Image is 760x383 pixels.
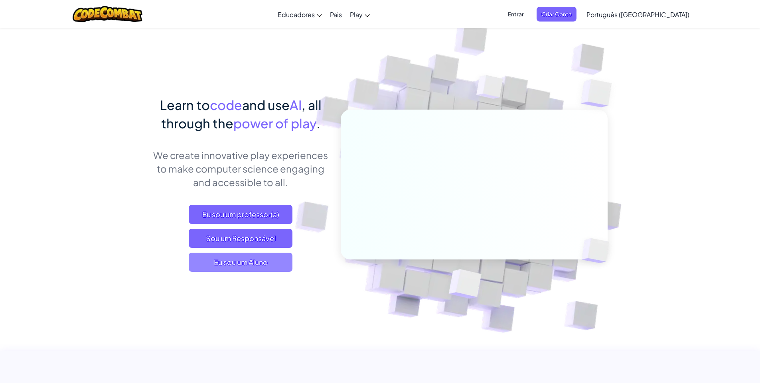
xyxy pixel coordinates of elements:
[242,97,290,113] span: and use
[290,97,302,113] span: AI
[537,7,576,22] button: Criar Conta
[210,97,242,113] span: code
[326,4,346,25] a: Pais
[316,115,320,131] span: .
[189,229,292,248] a: Sou um Responsável
[153,148,329,189] p: We create innovative play experiences to make computer science engaging and accessible to all.
[582,4,693,25] a: Português ([GEOGRAPHIC_DATA])
[461,59,519,119] img: Overlap cubes
[586,10,689,19] span: Português ([GEOGRAPHIC_DATA])
[278,10,315,19] span: Educadores
[233,115,316,131] span: power of play
[429,252,500,318] img: Overlap cubes
[274,4,326,25] a: Educadores
[565,60,634,127] img: Overlap cubes
[568,222,628,280] img: Overlap cubes
[73,6,142,22] img: CodeCombat logo
[160,97,210,113] span: Learn to
[346,4,374,25] a: Play
[189,205,292,224] a: Eu sou um professor(a)
[503,7,529,22] button: Entrar
[189,253,292,272] button: Eu sou um Aluno
[350,10,363,19] span: Play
